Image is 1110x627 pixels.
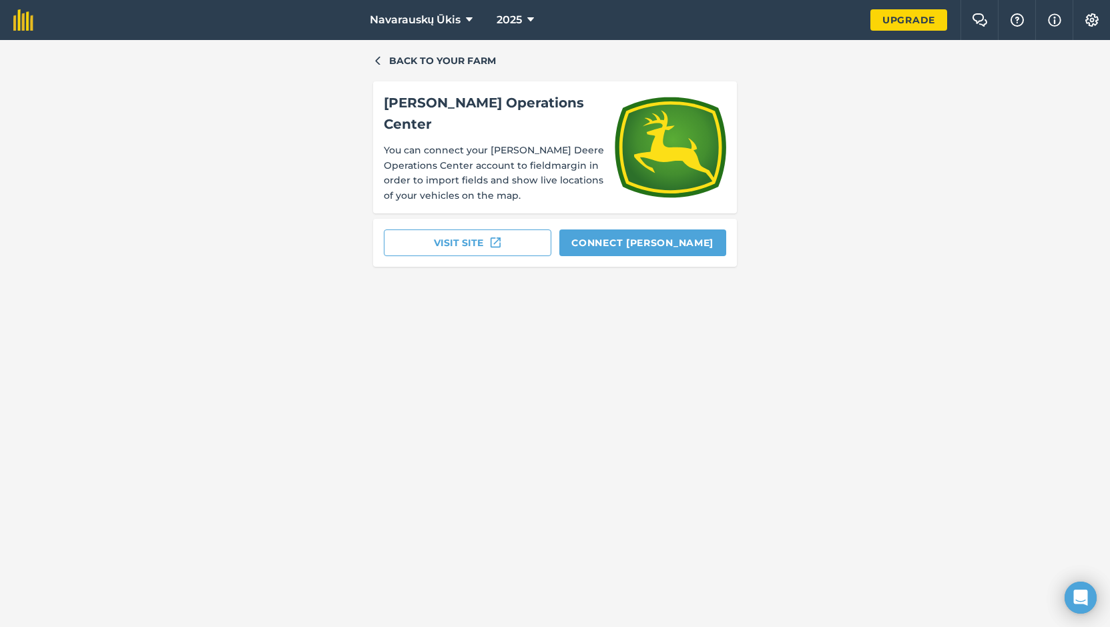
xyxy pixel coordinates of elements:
div: Open Intercom Messenger [1065,582,1097,614]
img: A cog icon [1084,13,1100,27]
img: svg+xml;base64,PHN2ZyB4bWxucz0iaHR0cDovL3d3dy53My5vcmcvMjAwMC9zdmciIHdpZHRoPSIxNyIgaGVpZ2h0PSIxNy... [1048,12,1061,28]
button: Visit site [384,229,551,256]
div: [PERSON_NAME] Operations Center [384,92,607,135]
button: Back to your farm [373,53,496,68]
span: Back to your farm [389,53,496,68]
span: 2025 [497,12,522,28]
img: john deere logo [615,92,726,203]
span: You can connect your [PERSON_NAME] Deere Operations Center account to fieldmargin in order to imp... [384,143,607,203]
button: Connect [PERSON_NAME] [559,229,727,256]
span: Navarauskų Ūkis [370,12,461,28]
img: A question mark icon [1009,13,1025,27]
img: fieldmargin Logo [13,9,33,31]
img: Two speech bubbles overlapping with the left bubble in the forefront [972,13,988,27]
a: Upgrade [870,9,947,31]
